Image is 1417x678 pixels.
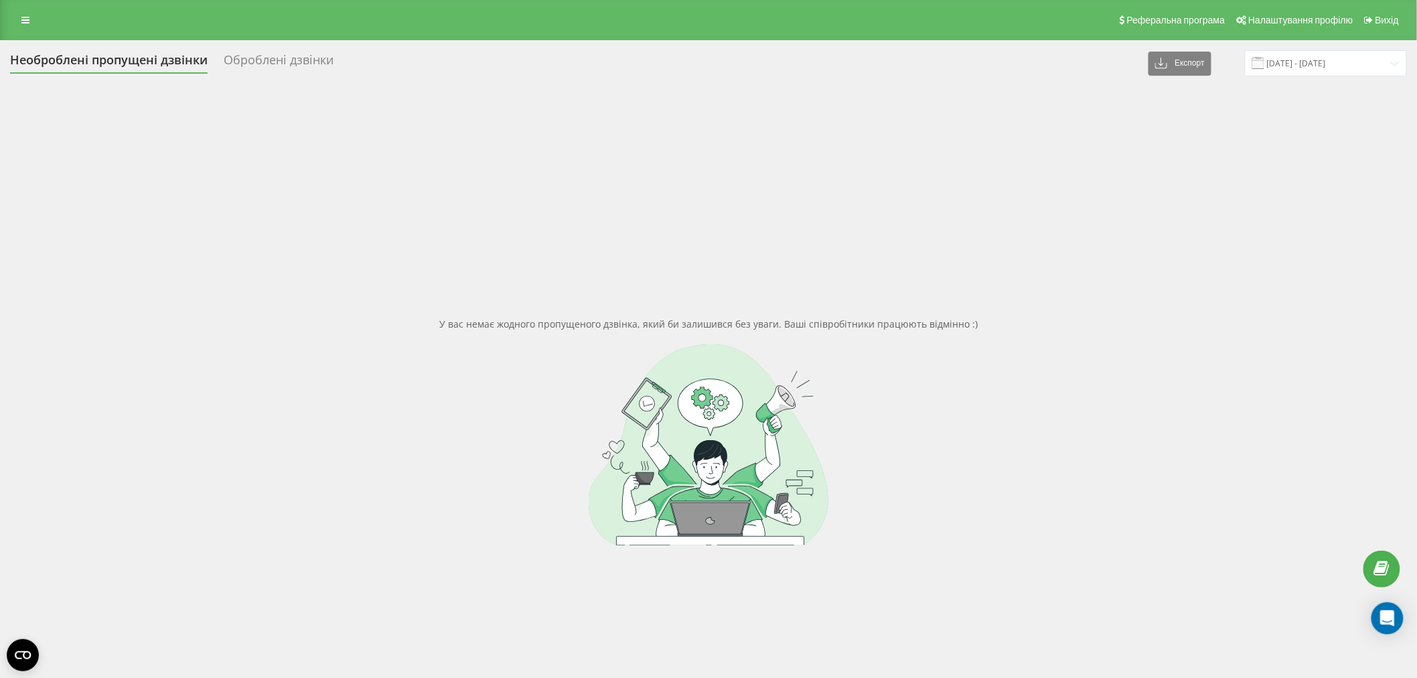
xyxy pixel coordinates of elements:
[1127,15,1225,25] span: Реферальна програма
[1148,52,1211,76] button: Експорт
[7,639,39,671] button: Open CMP widget
[1371,602,1404,634] div: Open Intercom Messenger
[224,53,333,74] div: Оброблені дзвінки
[1248,15,1353,25] span: Налаштування профілю
[10,53,208,74] div: Необроблені пропущені дзвінки
[1375,15,1399,25] span: Вихід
